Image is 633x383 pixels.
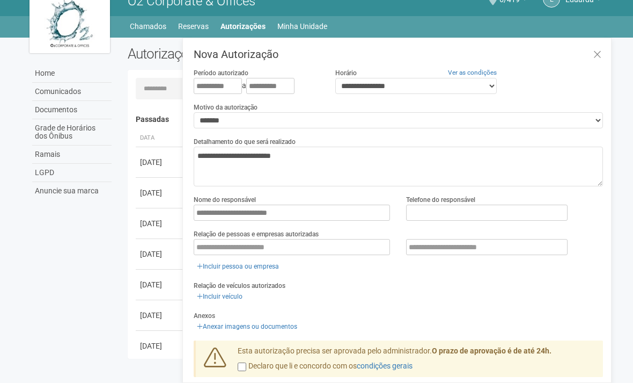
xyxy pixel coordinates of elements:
[178,19,209,34] a: Reservas
[277,19,327,34] a: Minha Unidade
[140,341,180,351] div: [DATE]
[238,363,246,371] input: Declaro que li e concordo com oscondições gerais
[432,346,551,355] strong: O prazo de aprovação é de até 24h.
[32,119,112,146] a: Grade de Horários dos Ônibus
[32,164,112,182] a: LGPD
[140,157,180,168] div: [DATE]
[140,187,180,198] div: [DATE]
[140,310,180,321] div: [DATE]
[128,46,357,62] h2: Autorizações
[194,261,282,272] a: Incluir pessoa ou empresa
[194,68,248,78] label: Período autorizado
[194,195,256,205] label: Nome do responsável
[194,229,319,239] label: Relação de pessoas e empresas autorizadas
[406,195,475,205] label: Telefone do responsável
[194,78,319,94] div: a
[194,321,300,333] a: Anexar imagens ou documentos
[140,249,180,259] div: [DATE]
[230,346,603,377] div: Esta autorização precisa ser aprovada pelo administrador.
[194,103,257,112] label: Motivo da autorização
[238,361,413,372] label: Declaro que li e concordo com os
[194,311,215,321] label: Anexos
[220,19,266,34] a: Autorizações
[32,64,112,83] a: Home
[194,281,285,291] label: Relação de veículos autorizados
[194,291,246,302] a: Incluir veículo
[448,69,497,76] a: Ver as condições
[194,49,603,60] h3: Nova Autorização
[32,101,112,119] a: Documentos
[335,68,357,78] label: Horário
[130,19,166,34] a: Chamados
[32,182,112,200] a: Anuncie sua marca
[194,137,296,147] label: Detalhamento do que será realizado
[32,146,112,164] a: Ramais
[140,218,180,229] div: [DATE]
[140,279,180,290] div: [DATE]
[357,362,413,370] a: condições gerais
[136,115,595,124] h4: Passadas
[32,83,112,101] a: Comunicados
[136,129,184,147] th: Data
